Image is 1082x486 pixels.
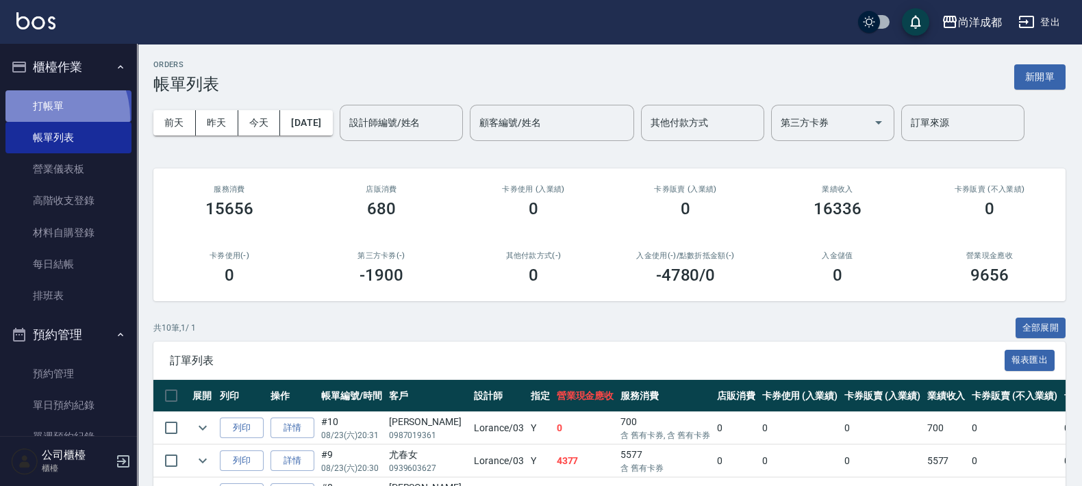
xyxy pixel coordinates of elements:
button: 登出 [1013,10,1066,35]
button: 全部展開 [1016,318,1066,339]
p: 08/23 (六) 20:30 [321,462,382,474]
h3: 帳單列表 [153,75,219,94]
div: 尤春女 [389,448,468,462]
th: 操作 [267,380,318,412]
a: 高階收支登錄 [5,185,131,216]
button: Open [868,112,890,133]
button: 預約管理 [5,317,131,353]
h2: 營業現金應收 [930,251,1049,260]
h3: 服務消費 [170,185,289,194]
h3: 0 [529,266,538,285]
th: 客戶 [386,380,471,412]
img: Person [11,448,38,475]
button: 尚洋成都 [936,8,1007,36]
a: 帳單列表 [5,122,131,153]
td: 0 [759,445,842,477]
button: [DATE] [280,110,332,136]
h3: 0 [529,199,538,218]
th: 服務消費 [617,380,713,412]
a: 詳情 [270,418,314,439]
p: 含 舊有卡券 [620,462,709,474]
h2: 店販消費 [322,185,441,194]
h2: 卡券使用(-) [170,251,289,260]
a: 預約管理 [5,358,131,389]
a: 新開單 [1014,70,1066,83]
h2: 卡券販賣 (入業績) [626,185,745,194]
h3: -4780 /0 [656,266,716,285]
h3: 0 [833,266,842,285]
td: 0 [553,412,618,444]
h2: 卡券販賣 (不入業績) [930,185,1049,194]
img: Logo [16,12,55,29]
p: 0987019361 [389,429,468,442]
p: 櫃檯 [42,462,112,474]
h2: 第三方卡券(-) [322,251,441,260]
h3: 0 [985,199,994,218]
th: 列印 [216,380,267,412]
a: 報表匯出 [1005,353,1055,366]
a: 詳情 [270,450,314,472]
td: Y [527,412,553,444]
td: 4377 [553,445,618,477]
h3: 0 [225,266,234,285]
h3: 9656 [970,266,1009,285]
h3: 16336 [814,199,861,218]
td: 0 [714,412,759,444]
h2: 入金使用(-) /點數折抵金額(-) [626,251,745,260]
p: 08/23 (六) 20:31 [321,429,382,442]
p: 含 舊有卡券, 含 舊有卡券 [620,429,709,442]
a: 每日結帳 [5,248,131,280]
th: 卡券販賣 (入業績) [841,380,924,412]
td: 0 [759,412,842,444]
th: 帳單編號/時間 [318,380,386,412]
button: 列印 [220,418,264,439]
td: #9 [318,445,386,477]
button: 列印 [220,450,264,472]
td: 0 [841,412,924,444]
h3: -1900 [360,266,403,285]
button: 昨天 [196,110,238,136]
td: 700 [924,412,969,444]
button: 今天 [238,110,281,136]
h2: 業績收入 [778,185,897,194]
h5: 公司櫃檯 [42,448,112,462]
a: 打帳單 [5,90,131,122]
h2: 卡券使用 (入業績) [474,185,593,194]
td: Lorance /03 [470,412,527,444]
a: 單日預約紀錄 [5,389,131,421]
td: 700 [617,412,713,444]
a: 單週預約紀錄 [5,421,131,452]
button: 櫃檯作業 [5,49,131,85]
th: 設計師 [470,380,527,412]
td: 5577 [617,445,713,477]
h3: 15656 [205,199,253,218]
th: 指定 [527,380,553,412]
td: Lorance /03 [470,445,527,477]
th: 卡券販賣 (不入業績) [968,380,1060,412]
div: [PERSON_NAME] [389,415,468,429]
a: 排班表 [5,280,131,311]
button: 新開單 [1014,64,1066,90]
h3: 0 [681,199,690,218]
h3: 680 [367,199,396,218]
button: 報表匯出 [1005,350,1055,371]
th: 卡券使用 (入業績) [759,380,842,412]
button: save [902,8,929,36]
td: 0 [968,412,1060,444]
th: 展開 [189,380,216,412]
td: 0 [714,445,759,477]
th: 業績收入 [924,380,969,412]
td: 5577 [924,445,969,477]
button: expand row [192,418,213,438]
th: 營業現金應收 [553,380,618,412]
button: expand row [192,450,213,471]
button: 前天 [153,110,196,136]
p: 0939603627 [389,462,468,474]
h2: 入金儲值 [778,251,897,260]
h2: 其他付款方式(-) [474,251,593,260]
td: 0 [968,445,1060,477]
h2: ORDERS [153,60,219,69]
th: 店販消費 [714,380,759,412]
a: 營業儀表板 [5,153,131,185]
td: Y [527,445,553,477]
